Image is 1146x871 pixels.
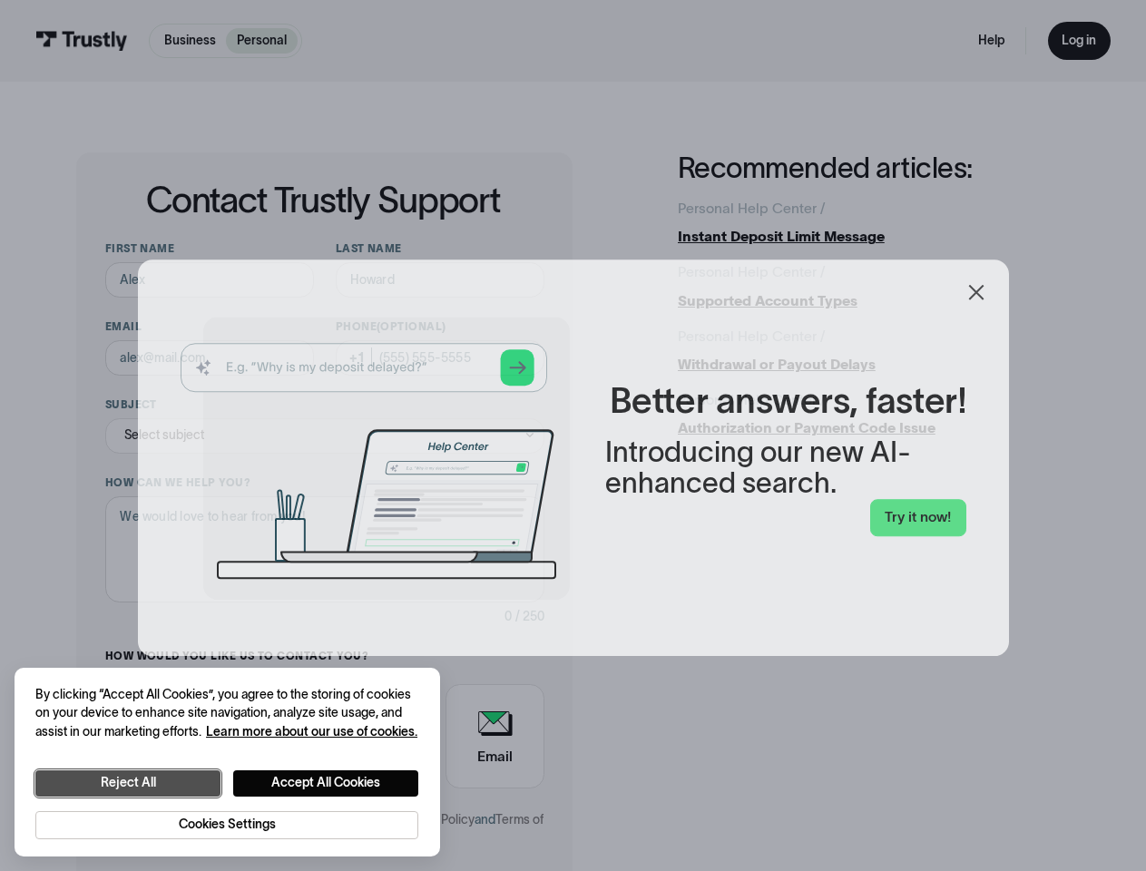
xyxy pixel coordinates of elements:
div: By clicking “Accept All Cookies”, you agree to the storing of cookies on your device to enhance s... [35,686,418,742]
a: Try it now! [869,499,965,536]
div: Introducing our new AI-enhanced search. [604,437,965,500]
button: Cookies Settings [35,811,418,839]
div: Cookie banner [15,668,440,856]
a: More information about your privacy, opens in a new tab [206,725,417,739]
button: Accept All Cookies [233,770,418,797]
div: Privacy [35,686,418,839]
button: Reject All [35,770,220,797]
h2: Better answers, faster! [609,380,965,423]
